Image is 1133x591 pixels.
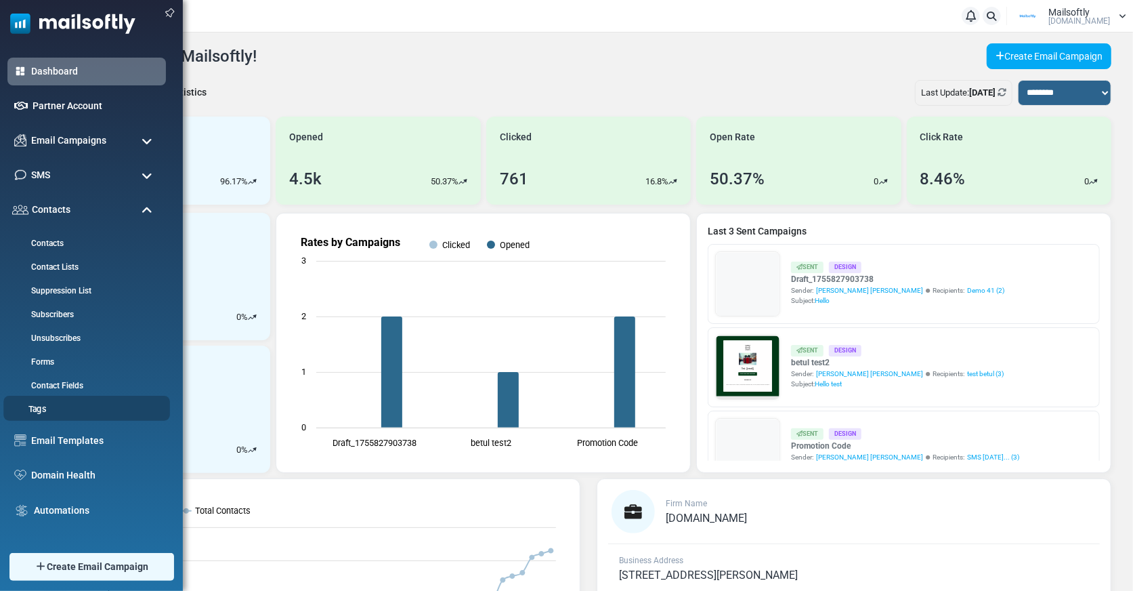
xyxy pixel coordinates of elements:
[791,345,824,356] div: Sent
[31,134,106,148] span: Email Campaigns
[710,130,755,144] span: Open Rate
[301,311,306,321] text: 2
[7,308,163,321] a: Subscribers
[34,504,159,518] a: Automations
[1011,6,1045,26] img: User Logo
[178,276,290,287] strong: Shop Now and Save Big!
[969,87,996,98] b: [DATE]
[791,379,1004,389] div: Subject:
[816,369,923,379] span: [PERSON_NAME] [PERSON_NAME]
[236,310,241,324] p: 0
[915,80,1012,106] div: Last Update:
[666,513,747,524] a: [DOMAIN_NAME]
[708,224,1100,239] a: Last 3 Sent Campaigns
[829,345,861,356] div: Design
[195,506,251,516] text: Total Contacts
[7,332,163,344] a: Unsubscribes
[500,167,528,191] div: 761
[666,512,747,525] span: [DOMAIN_NAME]
[500,240,530,250] text: Opened
[987,43,1111,69] a: Create Email Campaign
[791,428,824,440] div: Sent
[920,130,964,144] span: Click Rate
[301,256,306,266] text: 3
[236,443,241,457] p: 0
[874,175,879,188] p: 0
[619,569,798,582] span: [STREET_ADDRESS][PERSON_NAME]
[31,468,159,483] a: Domain Health
[14,470,26,481] img: domain-health-icon.svg
[791,262,824,273] div: Sent
[301,422,306,432] text: 0
[31,64,159,79] a: Dashboard
[287,224,679,462] svg: Rates by Campaigns
[14,169,26,181] img: sms-icon.png
[31,168,50,182] span: SMS
[236,443,257,457] div: %
[442,240,470,250] text: Clicked
[577,438,638,448] text: Promotion Code
[791,452,1019,462] div: Sender: Recipients:
[289,130,323,144] span: Opened
[791,295,1004,306] div: Subject:
[920,167,966,191] div: 8.46%
[32,203,70,217] span: Contacts
[301,236,400,249] text: Rates by Campaigns
[829,262,861,273] div: Design
[31,434,159,448] a: Email Templates
[47,560,148,574] span: Create Email Campaign
[791,369,1004,379] div: Sender: Recipients:
[998,87,1006,98] a: Refresh Stats
[7,356,163,368] a: Forms
[236,310,257,324] div: %
[289,167,322,191] div: 4.5k
[791,285,1004,295] div: Sender: Recipients:
[967,369,1004,379] a: test betul (3)
[815,297,830,304] span: Hello
[14,434,26,447] img: email-templates-icon.svg
[7,261,163,273] a: Contact Lists
[710,167,765,191] div: 50.37%
[165,269,303,294] a: Shop Now and Save Big!
[7,380,163,392] a: Contact Fields
[791,273,1004,285] a: Draft_1755827903738
[816,452,923,462] span: [PERSON_NAME] [PERSON_NAME]
[967,285,1004,295] a: Demo 41 (2)
[1011,6,1126,26] a: User Logo Mailsoftly [DOMAIN_NAME]
[208,321,259,332] strong: Follow Us
[33,99,159,113] a: Partner Account
[645,175,668,188] p: 16.8%
[14,65,26,77] img: dashboard-icon-active.svg
[1084,175,1089,188] p: 0
[967,452,1019,462] a: SMS [DATE]... (3)
[1048,17,1110,25] span: [DOMAIN_NAME]
[666,499,707,508] span: Firm Name
[14,134,26,146] img: campaigns-icon.png
[7,285,163,297] a: Suppression List
[816,285,923,295] span: [PERSON_NAME] [PERSON_NAME]
[333,438,416,448] text: Draft_1755827903738
[829,428,861,440] div: Design
[431,175,458,188] p: 50.37%
[220,175,248,188] p: 96.17%
[71,356,396,369] p: Lorem ipsum dolor sit amet, consectetur adipiscing elit, sed do eiusmod tempor incididunt
[301,367,306,377] text: 1
[14,503,29,518] img: workflow.svg
[1048,7,1090,17] span: Mailsoftly
[619,556,683,565] span: Business Address
[7,237,163,249] a: Contacts
[3,403,166,416] a: Tags
[815,380,842,388] span: Hello test
[12,205,28,214] img: contacts-icon.svg
[791,356,1004,369] a: betul test2
[791,440,1019,452] a: Promotion Code
[500,130,532,144] span: Clicked
[471,438,511,448] text: betul test2
[61,235,406,256] h1: Test {(email)}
